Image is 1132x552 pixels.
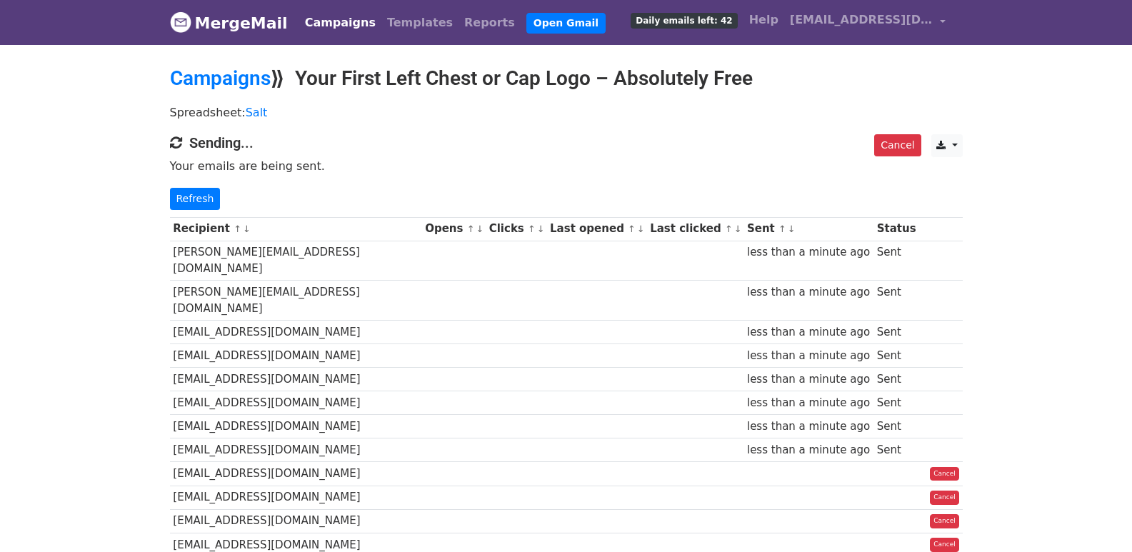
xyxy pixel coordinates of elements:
[930,514,959,528] a: Cancel
[170,241,422,281] td: [PERSON_NAME][EMAIL_ADDRESS][DOMAIN_NAME]
[1061,483,1132,552] iframe: Chat Widget
[873,281,919,321] td: Sent
[874,134,921,156] a: Cancel
[873,391,919,415] td: Sent
[459,9,521,37] a: Reports
[421,217,486,241] th: Opens
[930,538,959,552] a: Cancel
[873,438,919,462] td: Sent
[743,217,873,241] th: Sent
[873,217,919,241] th: Status
[170,343,422,367] td: [EMAIL_ADDRESS][DOMAIN_NAME]
[170,415,422,438] td: [EMAIL_ADDRESS][DOMAIN_NAME]
[873,415,919,438] td: Sent
[528,224,536,234] a: ↑
[873,343,919,367] td: Sent
[486,217,546,241] th: Clicks
[170,368,422,391] td: [EMAIL_ADDRESS][DOMAIN_NAME]
[170,320,422,343] td: [EMAIL_ADDRESS][DOMAIN_NAME]
[467,224,475,234] a: ↑
[476,224,484,234] a: ↓
[628,224,636,234] a: ↑
[170,486,422,509] td: [EMAIL_ADDRESS][DOMAIN_NAME]
[873,241,919,281] td: Sent
[546,217,646,241] th: Last opened
[526,13,606,34] a: Open Gmail
[734,224,742,234] a: ↓
[747,442,870,458] div: less than a minute ago
[646,217,743,241] th: Last clicked
[747,395,870,411] div: less than a minute ago
[784,6,951,39] a: [EMAIL_ADDRESS][DOMAIN_NAME]
[170,438,422,462] td: [EMAIL_ADDRESS][DOMAIN_NAME]
[747,418,870,435] div: less than a minute ago
[243,224,251,234] a: ↓
[537,224,545,234] a: ↓
[747,348,870,364] div: less than a minute ago
[930,467,959,481] a: Cancel
[790,11,933,29] span: [EMAIL_ADDRESS][DOMAIN_NAME]
[747,284,870,301] div: less than a minute ago
[788,224,796,234] a: ↓
[170,509,422,533] td: [EMAIL_ADDRESS][DOMAIN_NAME]
[170,217,422,241] th: Recipient
[747,244,870,261] div: less than a minute ago
[873,368,919,391] td: Sent
[299,9,381,37] a: Campaigns
[246,106,268,119] a: Salt
[637,224,645,234] a: ↓
[747,371,870,388] div: less than a minute ago
[170,11,191,33] img: MergeMail logo
[170,134,963,151] h4: Sending...
[930,491,959,505] a: Cancel
[170,188,221,210] a: Refresh
[743,6,784,34] a: Help
[747,324,870,341] div: less than a minute ago
[170,462,422,486] td: [EMAIL_ADDRESS][DOMAIN_NAME]
[625,6,743,34] a: Daily emails left: 42
[170,105,963,120] p: Spreadsheet:
[873,320,919,343] td: Sent
[631,13,737,29] span: Daily emails left: 42
[170,66,963,91] h2: ⟫ Your First Left Chest or Cap Logo – Absolutely Free
[778,224,786,234] a: ↑
[170,391,422,415] td: [EMAIL_ADDRESS][DOMAIN_NAME]
[170,281,422,321] td: [PERSON_NAME][EMAIL_ADDRESS][DOMAIN_NAME]
[170,159,963,174] p: Your emails are being sent.
[170,8,288,38] a: MergeMail
[170,66,271,90] a: Campaigns
[381,9,459,37] a: Templates
[234,224,241,234] a: ↑
[725,224,733,234] a: ↑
